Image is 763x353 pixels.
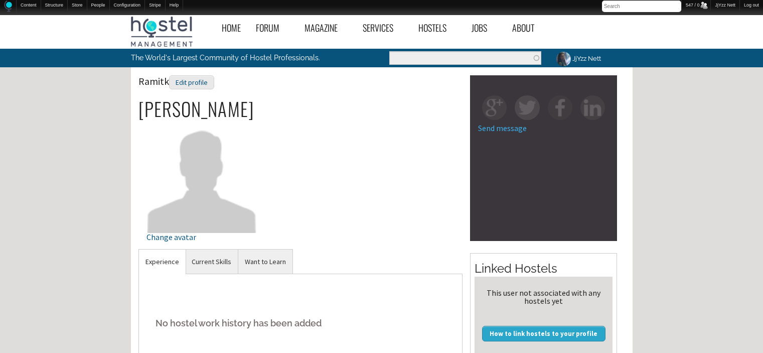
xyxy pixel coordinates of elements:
[475,260,613,277] h2: Linked Hostels
[548,95,572,120] img: fb-square.png
[389,51,541,65] input: Enter the terms you wish to search for.
[146,171,257,241] a: Change avatar
[146,308,455,338] h5: No hostel work history has been added
[139,250,186,274] a: Experience
[555,50,572,68] img: JjYzz Nett's picture
[248,17,297,39] a: Forum
[146,233,257,241] div: Change avatar
[355,17,411,39] a: Services
[131,17,193,47] img: Hostel Management Home
[146,122,257,232] img: Ramitk's picture
[515,95,539,120] img: tw-square.png
[478,123,527,133] a: Send message
[580,95,605,120] img: in-square.png
[238,250,292,274] a: Want to Learn
[185,250,238,274] a: Current Skills
[214,17,248,39] a: Home
[602,1,681,12] input: Search
[411,17,464,39] a: Hostels
[482,326,605,341] a: How to link hostels to your profile
[4,1,12,12] img: Home
[138,98,463,120] h2: [PERSON_NAME]
[131,49,340,67] p: The World's Largest Community of Hostel Professionals.
[479,289,608,305] div: This user not associated with any hostels yet
[482,95,507,120] img: gp-square.png
[549,49,607,68] a: JjYzz Nett
[464,17,505,39] a: Jobs
[297,17,355,39] a: Magazine
[138,75,214,87] span: Ramitk
[169,75,214,90] div: Edit profile
[505,17,552,39] a: About
[169,75,214,87] a: Edit profile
